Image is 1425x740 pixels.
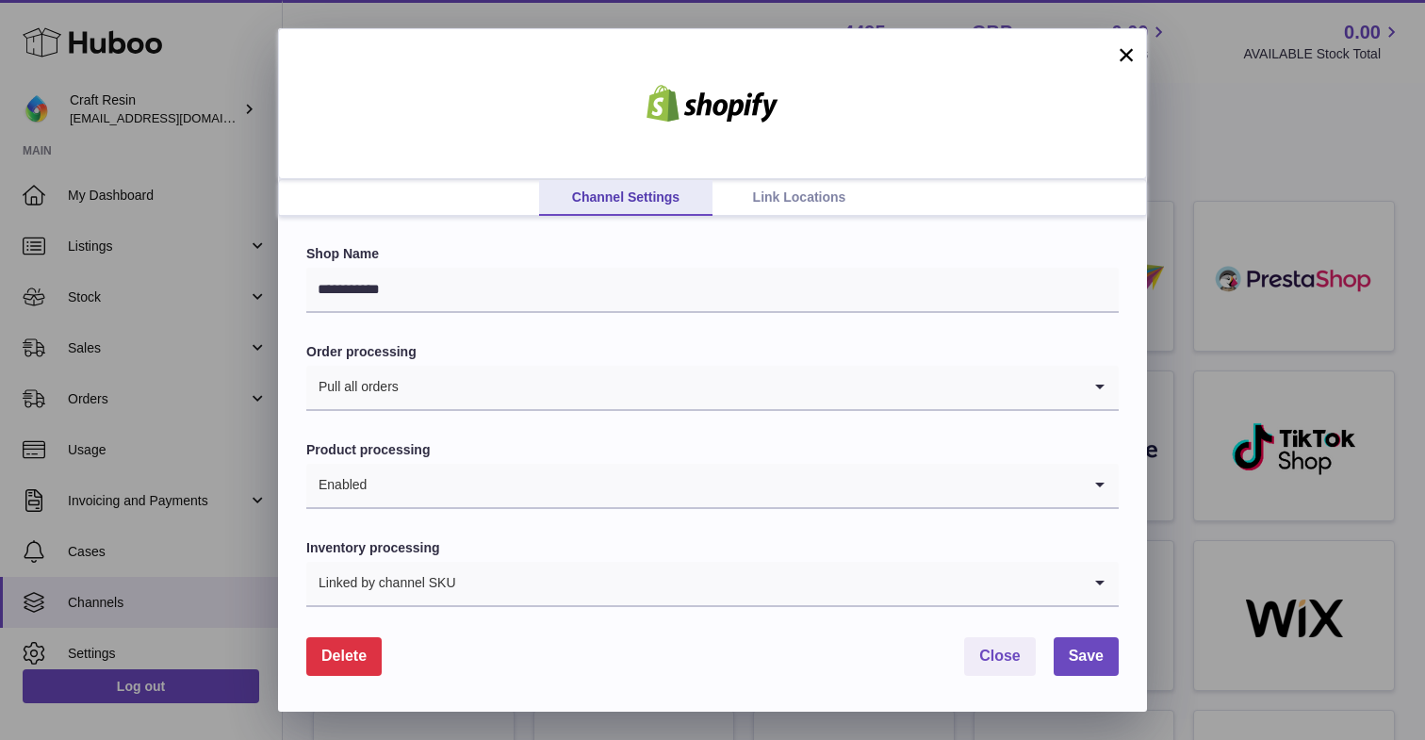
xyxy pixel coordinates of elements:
input: Search for option [368,464,1081,507]
a: Link Locations [712,180,886,216]
div: Search for option [306,366,1119,411]
span: Save [1069,648,1104,664]
button: Close [964,637,1036,676]
span: Close [979,648,1021,664]
div: Search for option [306,562,1119,607]
span: Delete [321,648,367,664]
label: Product processing [306,441,1119,459]
button: Save [1054,637,1119,676]
img: shopify [632,85,793,123]
label: Inventory processing [306,539,1119,557]
div: Search for option [306,464,1119,509]
input: Search for option [400,366,1081,409]
input: Search for option [457,562,1081,605]
a: Channel Settings [539,180,712,216]
button: Delete [306,637,382,676]
label: Order processing [306,343,1119,361]
button: × [1115,43,1138,66]
label: Shop Name [306,245,1119,263]
span: Enabled [306,464,368,507]
span: Linked by channel SKU [306,562,457,605]
span: Pull all orders [306,366,400,409]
